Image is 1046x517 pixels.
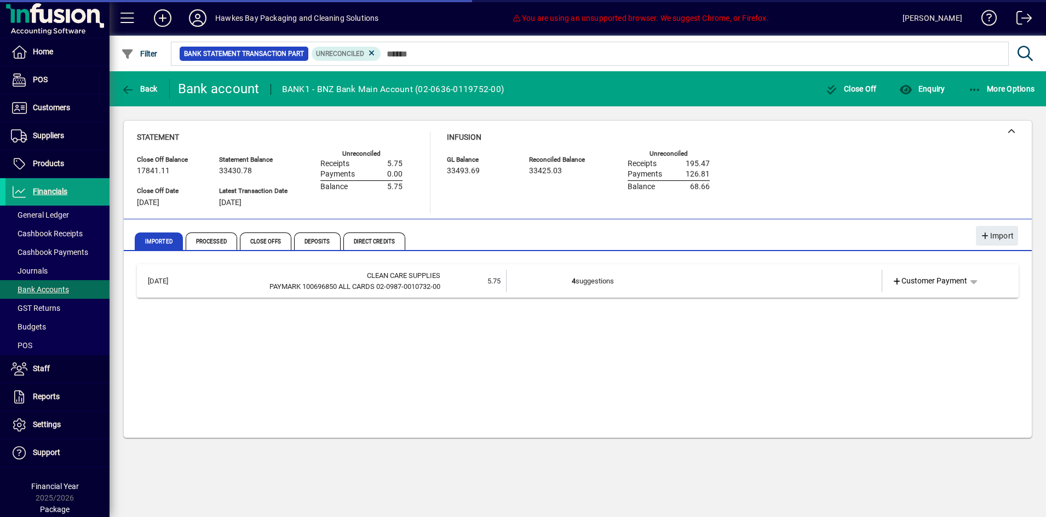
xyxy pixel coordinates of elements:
a: Cashbook Receipts [5,224,110,243]
span: Receipts [628,160,657,168]
mat-expansion-panel-header: [DATE]CLEAN CARE SUPPLIESPAYMARK 100696850 ALL CARDS 02-0987-0010732-005.754suggestionsCustomer P... [137,264,1019,298]
span: POS [33,75,48,84]
span: Balance [628,183,655,191]
button: Import [976,226,1018,246]
span: 33430.78 [219,167,252,175]
span: 5.75 [487,277,501,285]
span: Bank Statement Transaction Part [184,48,304,59]
span: Direct Credits [343,232,405,250]
span: General Ledger [11,211,69,219]
span: Cashbook Payments [11,248,88,257]
a: Home [5,38,110,66]
span: 17841.11 [137,167,170,175]
span: Cashbook Receipts [11,229,83,238]
a: Budgets [5,317,110,336]
span: Package [40,505,70,514]
label: Unreconciled [650,150,688,157]
span: Payments [628,170,662,179]
span: Support [33,448,60,457]
span: GL Balance [447,156,513,163]
span: You are using an unsupported browser. We suggest Chrome, or Firefox. [512,14,768,22]
span: Processed [186,232,237,250]
span: 33493.69 [447,167,480,175]
button: Filter [118,44,160,64]
span: 195.47 [686,160,710,168]
span: Close Offs [240,232,291,250]
span: Balance [320,183,348,191]
b: 4 [572,277,576,285]
div: Bank account [178,80,260,98]
span: Bank Accounts [11,285,69,294]
a: Knowledge Base [973,2,997,38]
button: Add [145,8,180,28]
div: PAYMARK 100696850 ALL CARDS 02-0987-0010732-00 [194,281,440,292]
a: Reports [5,383,110,411]
a: Bank Accounts [5,280,110,299]
app-page-header-button: Back [110,79,170,99]
span: Close Off Balance [137,156,203,163]
a: Suppliers [5,122,110,150]
span: More Options [968,84,1035,93]
span: Imported [135,232,183,250]
span: Back [121,84,158,93]
span: Settings [33,420,61,429]
span: Home [33,47,53,56]
span: Financial Year [31,482,79,491]
span: Receipts [320,160,349,168]
span: Reports [33,392,60,401]
a: POS [5,66,110,94]
span: GST Returns [11,304,60,313]
label: Unreconciled [342,150,381,157]
button: Close Off [823,79,880,99]
span: Journals [11,266,48,275]
div: Hawkes Bay Packaging and Cleaning Solutions [215,9,379,27]
span: [DATE] [137,198,159,207]
a: Settings [5,411,110,439]
a: Customers [5,94,110,122]
span: Filter [121,49,158,58]
button: Enquiry [896,79,947,99]
a: Cashbook Payments [5,243,110,262]
a: POS [5,336,110,355]
button: Profile [180,8,215,28]
span: Close Off Date [137,188,203,195]
a: Support [5,439,110,467]
button: More Options [965,79,1038,99]
mat-chip: Reconciliation Status: Unreconciled [312,47,381,61]
span: POS [11,341,32,350]
a: Customer Payment [888,271,972,291]
a: General Ledger [5,206,110,224]
span: Close Off [825,84,877,93]
span: Products [33,159,64,168]
a: Logout [1008,2,1032,38]
span: Statement Balance [219,156,288,163]
span: 5.75 [387,160,403,168]
button: Back [118,79,160,99]
span: Customer Payment [892,275,968,287]
span: Suppliers [33,131,64,140]
div: [PERSON_NAME] [903,9,962,27]
a: Staff [5,355,110,383]
td: suggestions [572,270,818,292]
span: Import [980,227,1014,245]
span: Enquiry [899,84,945,93]
span: Unreconciled [316,50,364,58]
span: 126.81 [686,170,710,179]
a: GST Returns [5,299,110,317]
span: 68.66 [690,183,710,191]
a: Products [5,150,110,178]
span: Payments [320,170,355,179]
td: [DATE] [142,270,194,292]
span: Latest Transaction Date [219,188,288,195]
span: Deposits [294,232,341,250]
span: Staff [33,364,50,373]
span: 33425.03 [529,167,562,175]
a: Journals [5,262,110,280]
span: 0.00 [387,170,403,179]
span: [DATE] [219,198,242,207]
span: Reconciled Balance [529,156,595,163]
span: Customers [33,103,70,112]
span: Financials [33,187,67,196]
span: 5.75 [387,183,403,191]
span: Budgets [11,322,46,331]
